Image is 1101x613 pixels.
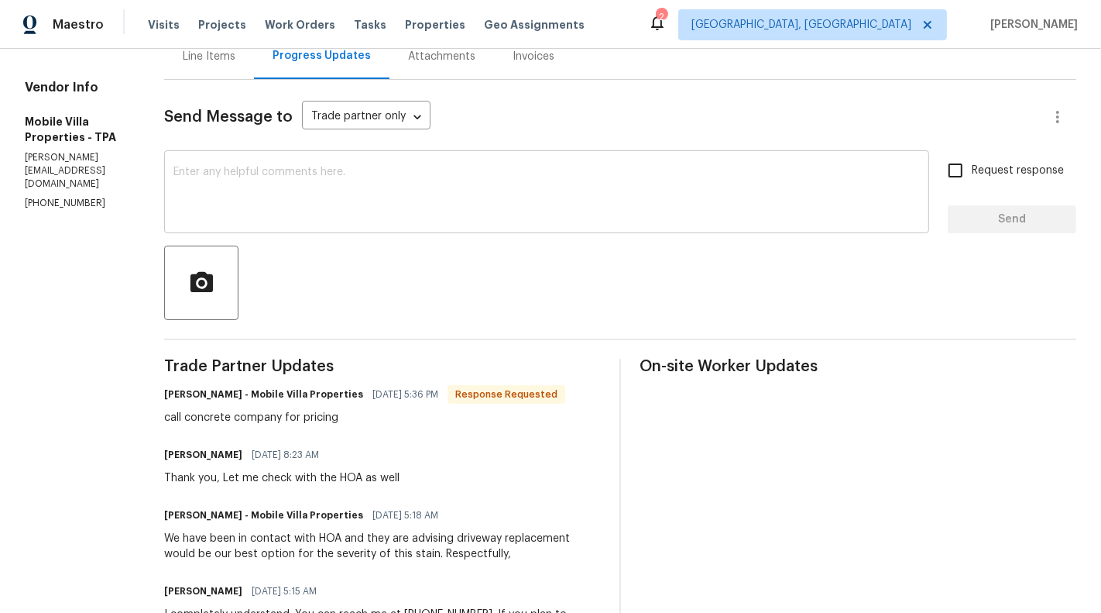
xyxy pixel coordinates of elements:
[198,17,246,33] span: Projects
[25,114,127,145] h5: Mobile Villa Properties - TPA
[273,48,371,64] div: Progress Updates
[164,359,601,374] span: Trade Partner Updates
[164,410,565,425] div: call concrete company for pricing
[513,49,554,64] div: Invoices
[25,80,127,95] h4: Vendor Info
[408,49,475,64] div: Attachments
[25,151,127,191] p: [PERSON_NAME][EMAIL_ADDRESS][DOMAIN_NAME]
[656,9,667,25] div: 2
[449,387,564,402] span: Response Requested
[25,197,127,210] p: [PHONE_NUMBER]
[265,17,335,33] span: Work Orders
[164,584,242,599] h6: [PERSON_NAME]
[252,584,317,599] span: [DATE] 5:15 AM
[164,531,601,562] div: We have been in contact with HOA and they are advising driveway replacement would be our best opt...
[984,17,1078,33] span: [PERSON_NAME]
[164,447,242,463] h6: [PERSON_NAME]
[302,105,430,130] div: Trade partner only
[972,163,1064,179] span: Request response
[372,387,438,402] span: [DATE] 5:36 PM
[252,447,319,463] span: [DATE] 8:23 AM
[640,359,1076,374] span: On-site Worker Updates
[53,17,104,33] span: Maestro
[164,387,363,402] h6: [PERSON_NAME] - Mobile Villa Properties
[354,19,386,30] span: Tasks
[183,49,235,64] div: Line Items
[164,109,293,125] span: Send Message to
[484,17,585,33] span: Geo Assignments
[164,508,363,523] h6: [PERSON_NAME] - Mobile Villa Properties
[164,470,400,486] div: Thank you, Let me check with the HOA as well
[691,17,911,33] span: [GEOGRAPHIC_DATA], [GEOGRAPHIC_DATA]
[372,508,438,523] span: [DATE] 5:18 AM
[405,17,465,33] span: Properties
[148,17,180,33] span: Visits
